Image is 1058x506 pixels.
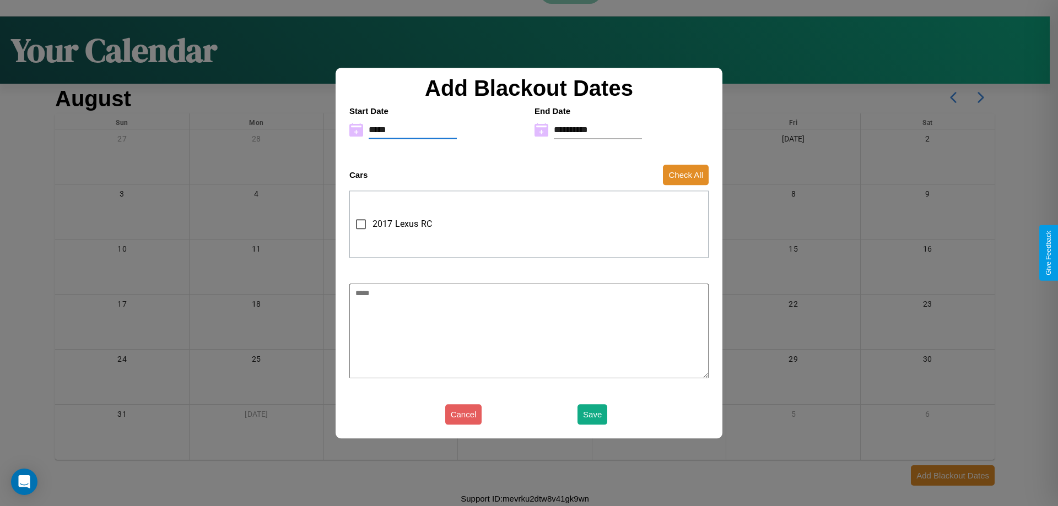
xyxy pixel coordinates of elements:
[445,404,482,425] button: Cancel
[11,469,37,495] div: Open Intercom Messenger
[663,165,709,185] button: Check All
[344,76,714,101] h2: Add Blackout Dates
[535,106,709,116] h4: End Date
[349,106,523,116] h4: Start Date
[349,170,368,179] h4: Cars
[1045,231,1052,275] div: Give Feedback
[577,404,607,425] button: Save
[373,217,432,231] span: 2017 Lexus RC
